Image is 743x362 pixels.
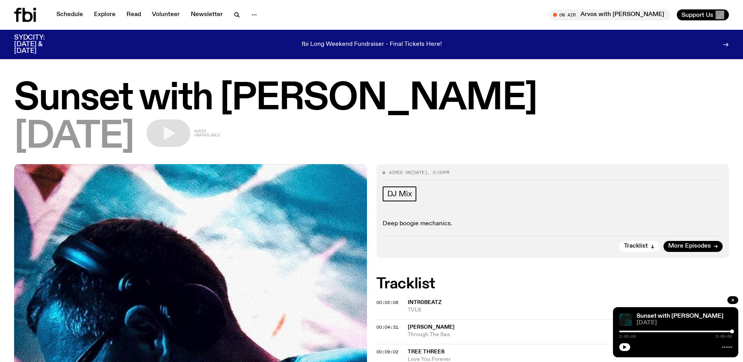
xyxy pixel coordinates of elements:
[408,300,442,305] span: intr0beatz
[682,11,713,18] span: Support Us
[619,335,636,338] span: 2:00:00
[408,306,729,314] span: TVLK
[376,300,398,305] button: 00:02:08
[376,299,398,306] span: 00:02:08
[663,241,723,252] a: More Episodes
[716,335,732,338] span: 2:00:00
[52,9,88,20] a: Schedule
[376,324,398,330] span: 00:04:31
[147,9,184,20] a: Volunteer
[376,350,398,354] button: 00:09:02
[408,349,445,355] span: Tree Threes
[186,9,228,20] a: Newsletter
[376,277,729,291] h2: Tracklist
[389,169,411,176] span: Aired on
[14,119,134,155] span: [DATE]
[619,241,660,252] button: Tracklist
[122,9,146,20] a: Read
[636,313,723,319] a: Sunset with [PERSON_NAME]
[668,243,711,249] span: More Episodes
[636,320,732,326] span: [DATE]
[624,243,648,249] span: Tracklist
[387,190,412,198] span: DJ Mix
[194,129,220,137] span: Audio unavailable
[376,349,398,355] span: 00:09:02
[302,41,442,48] p: fbi Long Weekend Fundraiser - Final Tickets Here!
[549,9,671,20] button: On AirArvos with [PERSON_NAME]
[376,325,398,329] button: 00:04:31
[677,9,729,20] button: Support Us
[408,324,455,330] span: [PERSON_NAME]
[383,186,417,201] a: DJ Mix
[383,220,723,228] p: Deep boogie mechanics.
[89,9,120,20] a: Explore
[408,331,729,338] span: Through The Sea
[14,34,64,54] h3: SYDCITY: [DATE] & [DATE]
[14,81,729,116] h1: Sunset with [PERSON_NAME]
[411,169,427,176] span: [DATE]
[427,169,449,176] span: , 6:00pm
